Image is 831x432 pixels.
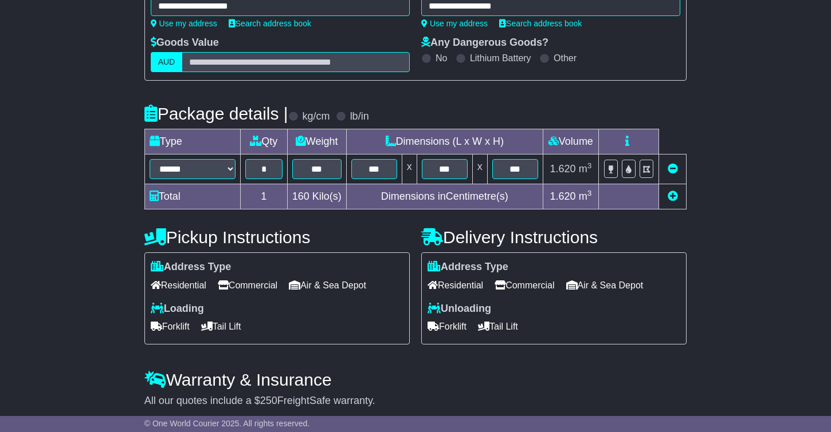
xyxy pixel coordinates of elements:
label: Loading [151,303,204,315]
span: 1.620 [550,163,576,175]
span: Air & Sea Depot [566,276,644,294]
span: Commercial [218,276,277,294]
span: Residential [428,276,483,294]
span: m [579,163,592,175]
td: Type [144,129,240,154]
label: Goods Value [151,37,219,49]
td: 1 [240,184,287,209]
label: kg/cm [303,110,330,123]
h4: Delivery Instructions [421,228,687,247]
a: Use my address [151,19,217,28]
h4: Pickup Instructions [144,228,410,247]
label: Other [554,53,577,64]
td: Volume [543,129,598,154]
h4: Package details | [144,104,288,123]
td: Weight [287,129,346,154]
label: AUD [151,52,183,72]
h4: Warranty & Insurance [144,370,687,389]
label: Unloading [428,303,491,315]
td: x [472,154,487,184]
span: Air & Sea Depot [289,276,366,294]
td: Qty [240,129,287,154]
a: Search address book [229,19,311,28]
label: Any Dangerous Goods? [421,37,548,49]
sup: 3 [587,161,592,170]
span: Forklift [151,318,190,335]
td: Dimensions in Centimetre(s) [346,184,543,209]
label: No [436,53,447,64]
span: Forklift [428,318,467,335]
a: Search address book [499,19,582,28]
span: Residential [151,276,206,294]
span: 160 [292,191,309,202]
span: Commercial [495,276,554,294]
label: Address Type [151,261,232,274]
span: © One World Courier 2025. All rights reserved. [144,419,310,428]
td: Kilo(s) [287,184,346,209]
span: 250 [260,395,277,406]
span: 1.620 [550,191,576,202]
label: Address Type [428,261,508,274]
td: Dimensions (L x W x H) [346,129,543,154]
div: All our quotes include a $ FreightSafe warranty. [144,395,687,407]
td: Total [144,184,240,209]
a: Add new item [668,191,678,202]
a: Use my address [421,19,488,28]
span: m [579,191,592,202]
sup: 3 [587,189,592,197]
span: Tail Lift [201,318,241,335]
span: Tail Lift [478,318,518,335]
label: Lithium Battery [470,53,531,64]
label: lb/in [350,110,369,123]
td: x [402,154,417,184]
a: Remove this item [668,163,678,175]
